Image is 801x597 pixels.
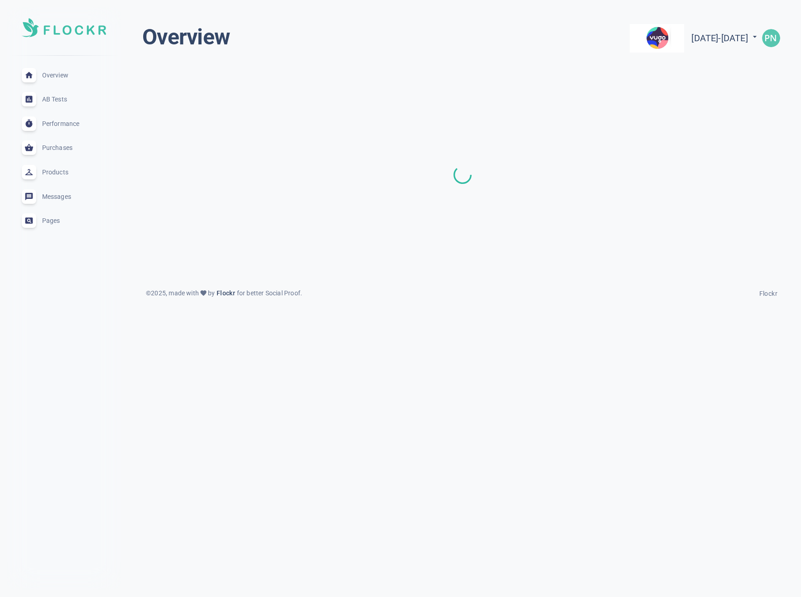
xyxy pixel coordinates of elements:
a: Flockr [215,288,236,298]
h1: Overview [142,24,230,51]
span: favorite [200,289,207,297]
a: AB Tests [7,87,121,111]
img: yugo [630,24,684,53]
a: Products [7,160,121,184]
div: © 2025 , made with by for better Social Proof. [140,288,308,298]
a: Purchases [7,136,121,160]
img: 77fc8ed366740b1fdd3860917e578afb [762,29,780,47]
span: Flockr [759,290,777,297]
span: [DATE] - [DATE] [691,33,759,43]
a: Pages [7,208,121,233]
span: Flockr [215,289,236,297]
a: Messages [7,184,121,209]
a: Flockr [759,287,777,298]
a: Overview [7,63,121,87]
a: Performance [7,111,121,136]
img: Soft UI Logo [22,18,106,37]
